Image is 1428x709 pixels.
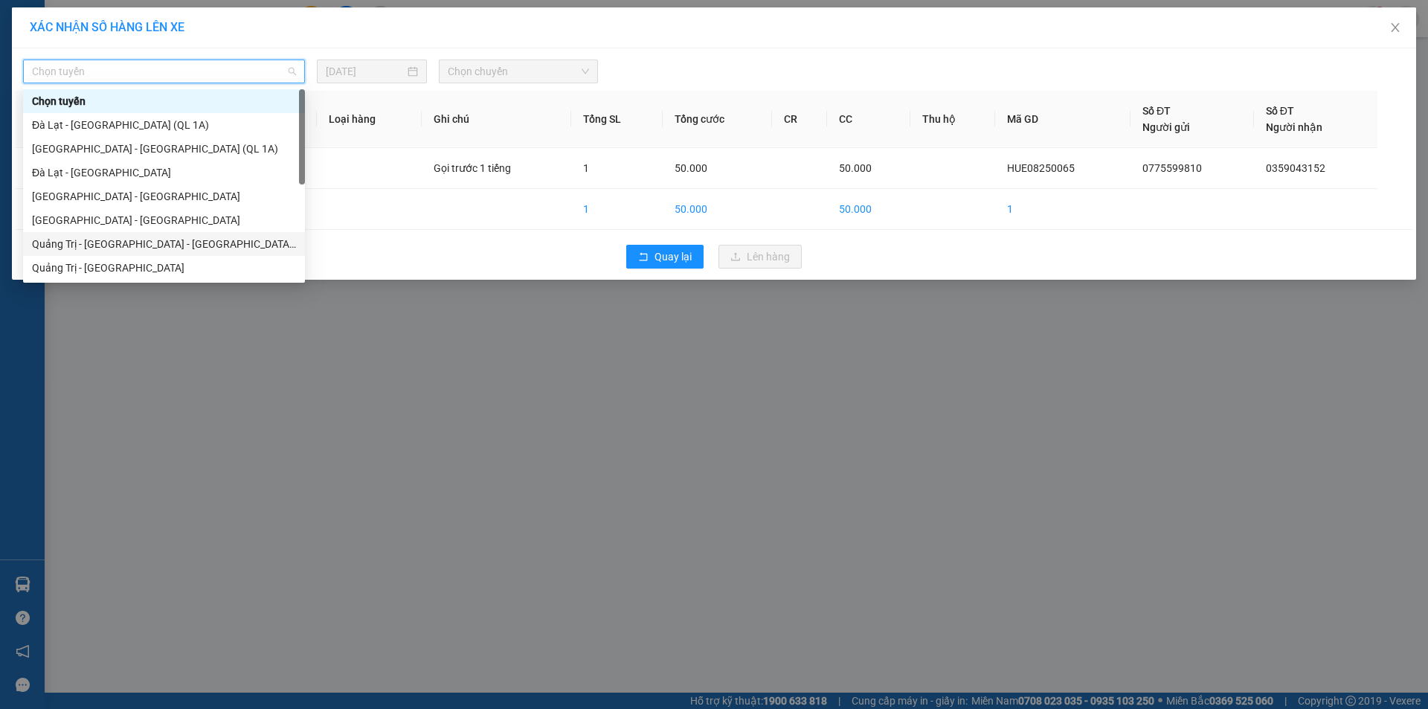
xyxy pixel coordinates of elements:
[32,93,296,109] div: Chọn tuyến
[434,162,511,174] span: Gọi trước 1 tiếng
[1266,121,1322,133] span: Người nhận
[1142,105,1171,117] span: Số ĐT
[16,148,80,189] td: 1
[772,91,827,148] th: CR
[32,117,296,133] div: Đà Lạt - [GEOGRAPHIC_DATA] (QL 1A)
[422,91,571,148] th: Ghi chú
[103,80,198,113] li: VP BÀ RỊA VŨNG TÀU
[910,91,995,148] th: Thu hộ
[638,251,649,263] span: rollback
[1266,162,1325,174] span: 0359043152
[571,189,663,230] td: 1
[718,245,802,269] button: uploadLên hàng
[16,91,80,148] th: STT
[1007,162,1075,174] span: HUE08250065
[23,185,305,208] div: Sài Gòn - Đà Lạt
[654,248,692,265] span: Quay lại
[23,137,305,161] div: Sài Gòn - Đà Lạt (QL 1A)
[827,91,910,148] th: CC
[23,256,305,280] div: Quảng Trị - Sài Gòn
[995,189,1130,230] td: 1
[7,100,18,110] span: environment
[7,99,100,144] b: Bến xe Phía [GEOGRAPHIC_DATA]
[23,208,305,232] div: Sài Gòn - Quảng Trị
[23,232,305,256] div: Quảng Trị - Huế - Đà Nẵng - Vũng Tàu
[32,164,296,181] div: Đà Lạt - [GEOGRAPHIC_DATA]
[827,189,910,230] td: 50.000
[1374,7,1416,49] button: Close
[326,63,405,80] input: 12/08/2025
[23,161,305,185] div: Đà Lạt - Sài Gòn
[448,60,589,83] span: Chọn chuyến
[32,188,296,205] div: [GEOGRAPHIC_DATA] - [GEOGRAPHIC_DATA]
[23,113,305,137] div: Đà Lạt - Sài Gòn (QL 1A)
[663,189,772,230] td: 50.000
[995,91,1130,148] th: Mã GD
[675,162,707,174] span: 50.000
[32,212,296,228] div: [GEOGRAPHIC_DATA] - [GEOGRAPHIC_DATA]
[626,245,704,269] button: rollbackQuay lại
[1266,105,1294,117] span: Số ĐT
[32,141,296,157] div: [GEOGRAPHIC_DATA] - [GEOGRAPHIC_DATA] (QL 1A)
[663,91,772,148] th: Tổng cước
[571,91,663,148] th: Tổng SL
[32,60,296,83] span: Chọn tuyến
[7,7,216,63] li: Tân Quang Dũng Thành Liên
[1389,22,1401,33] span: close
[32,236,296,252] div: Quảng Trị - [GEOGRAPHIC_DATA] - [GEOGRAPHIC_DATA] - [GEOGRAPHIC_DATA]
[1142,121,1190,133] span: Người gửi
[23,89,305,113] div: Chọn tuyến
[583,162,589,174] span: 1
[30,20,184,34] span: XÁC NHẬN SỐ HÀNG LÊN XE
[1142,162,1202,174] span: 0775599810
[839,162,872,174] span: 50.000
[317,91,422,148] th: Loại hàng
[32,260,296,276] div: Quảng Trị - [GEOGRAPHIC_DATA]
[7,80,103,97] li: VP VP Huế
